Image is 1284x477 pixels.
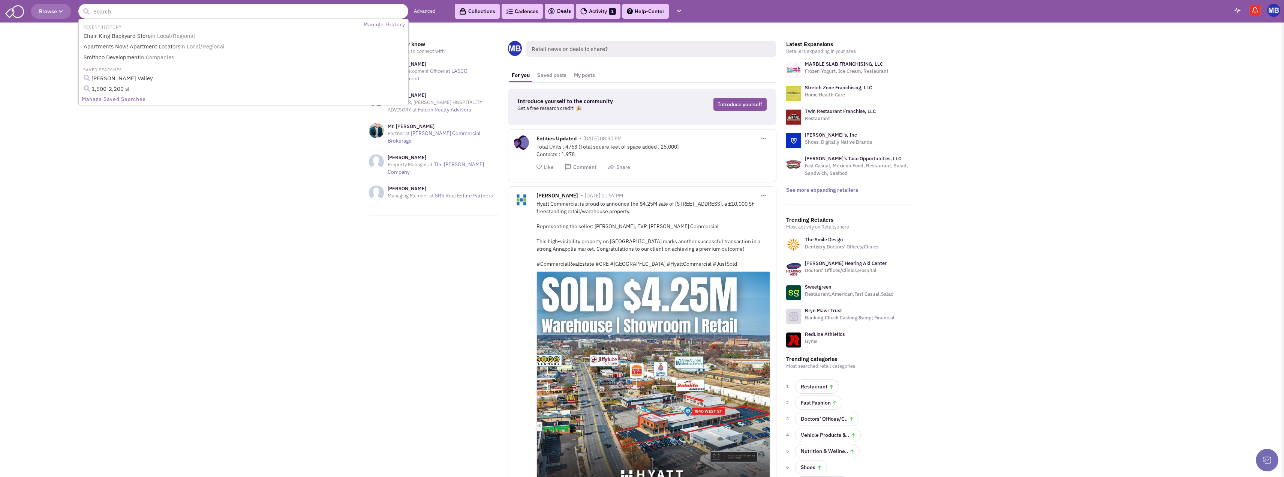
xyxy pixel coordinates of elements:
[31,4,71,19] button: Browse
[786,86,801,101] img: logo
[5,4,24,18] img: SmartAdmin
[570,68,599,82] a: My posts
[388,99,482,113] span: DIRECTOR, [PERSON_NAME] HOSPITALITY ADVISORY at
[795,379,839,394] a: Restaurant
[795,412,859,426] a: Doctors’ Offices/C..
[580,8,587,15] img: Activity.png
[388,154,498,161] h3: [PERSON_NAME]
[786,217,915,223] h3: Trending Retailers
[180,43,225,50] span: in Local/Regional
[805,68,888,75] p: Frozen Yogurt, Ice Cream, Restaurant
[622,4,669,19] a: Help-Center
[786,356,915,363] h3: Trending categories
[805,155,901,162] a: [PERSON_NAME]'s Taco Opportunities, LLC
[78,4,408,19] input: Search
[565,164,596,171] button: Comment
[805,91,872,99] p: Home Health Care
[388,161,433,168] span: Property Manager at
[805,162,915,177] p: Fast Casual, Mexican Food, Restaurant, Salad, Sandwich, Seafood
[805,260,887,266] a: [PERSON_NAME] Hearing Aid Center
[795,460,827,474] a: Shoes
[388,68,450,74] span: Chief Development Officer at
[79,23,124,30] li: RECENT HISTORY
[805,138,872,146] p: Shoes, Digitally Native Brands
[536,200,770,268] div: Hyatt Commercial is proud to announce the $4.25M sale of [STREET_ADDRESS], a ±10,000 SF freestand...
[517,98,659,105] h3: Introduce yourself to the community
[805,290,894,298] p: Restaurant,American,Fast Casual,Salad
[786,447,791,455] span: 5
[713,98,767,111] a: Introduce yourself
[786,133,801,148] img: logo
[805,243,878,251] p: Dentistry,Doctors’ Offices/Clinics
[81,31,407,41] a: Chair King Backyard Storein Local/Regional
[805,108,876,114] a: Twin Restaurant Franchise, LLC
[795,428,861,442] a: Vehicle Products &..
[369,154,384,169] img: NoImageAvailable1.jpg
[805,331,845,337] a: RedLine Athletics
[536,135,577,144] span: Entities Updated
[786,383,791,390] span: 1
[506,9,513,14] img: Cadences_logo.png
[81,42,407,52] a: Apartments Now! Apartment Locatorsin Local/Regional
[805,307,842,314] a: Bryn Mawr Trust
[388,130,481,144] a: [PERSON_NAME] Commercial Brokerage
[388,92,498,99] h3: [PERSON_NAME]
[536,164,554,171] button: Like
[786,309,801,324] img: icon-retailer-placeholder.png
[609,8,616,15] span: 1
[786,399,791,406] span: 2
[79,95,408,104] a: Manage Saved Searches
[81,74,407,84] a: [PERSON_NAME] Valley
[786,41,915,48] h3: Latest Expansions
[805,115,876,122] p: Restaurant
[435,192,493,199] a: SRS Real Estate Partners
[805,338,845,345] p: Gyms
[585,192,623,199] span: [DATE] 01:57 PM
[362,20,408,29] a: Manage History
[805,61,883,67] a: MARBLE SLAB FRANCHISING, LLC
[786,431,791,439] span: 4
[786,187,858,193] a: See more expanding retailers
[805,236,843,243] a: The Smile Design
[81,84,407,94] a: 1,500-2,200 sf
[544,164,554,170] span: Like
[805,267,887,274] p: Doctors’ Offices/Clinics,Hospital
[459,8,466,15] img: icon-collection-lavender-black.svg
[786,223,915,231] p: Most activity on Retailsphere
[414,8,436,15] a: Advanced
[805,132,857,138] a: [PERSON_NAME]'s, Inc
[786,48,915,55] p: Retailers expanding in your area
[388,130,410,137] span: Partner at
[627,8,633,14] img: help.png
[533,68,570,82] a: Saved posts
[39,8,63,15] span: Browse
[795,396,842,410] a: Fast Fashion
[151,32,195,39] span: in Local/Regional
[536,143,770,158] div: Total Units : 4763 (Total square feet of space added : 25,000) Contacts : 1,978
[79,65,408,73] li: SAVED SEARCHES
[502,4,543,19] a: Cadences
[139,54,174,61] span: in Companies
[508,68,533,82] a: For you
[388,123,498,130] h3: Mr. [PERSON_NAME]
[608,164,630,171] button: Share
[786,157,801,172] img: logo
[369,185,384,200] img: NoImageAvailable1.jpg
[388,61,498,68] h3: [PERSON_NAME]
[548,7,555,16] img: icon-deals.svg
[786,62,801,77] img: logo
[81,53,407,63] a: Smithco Developmentin Companies
[786,415,791,423] span: 3
[369,48,498,55] p: Others in your area to connect with
[388,185,493,192] h3: [PERSON_NAME]
[548,7,571,16] a: Deals
[786,110,801,125] img: logo
[526,41,776,57] span: Retail news or deals to share?
[369,41,498,48] h3: People you may know
[1267,4,1280,17] img: Mac Brady
[517,105,659,112] p: Get a free research credit! 🎉
[786,363,915,370] p: Most searched retail categories
[786,463,791,471] span: 6
[805,314,894,322] p: Banking,Check Cashing &amp; Financial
